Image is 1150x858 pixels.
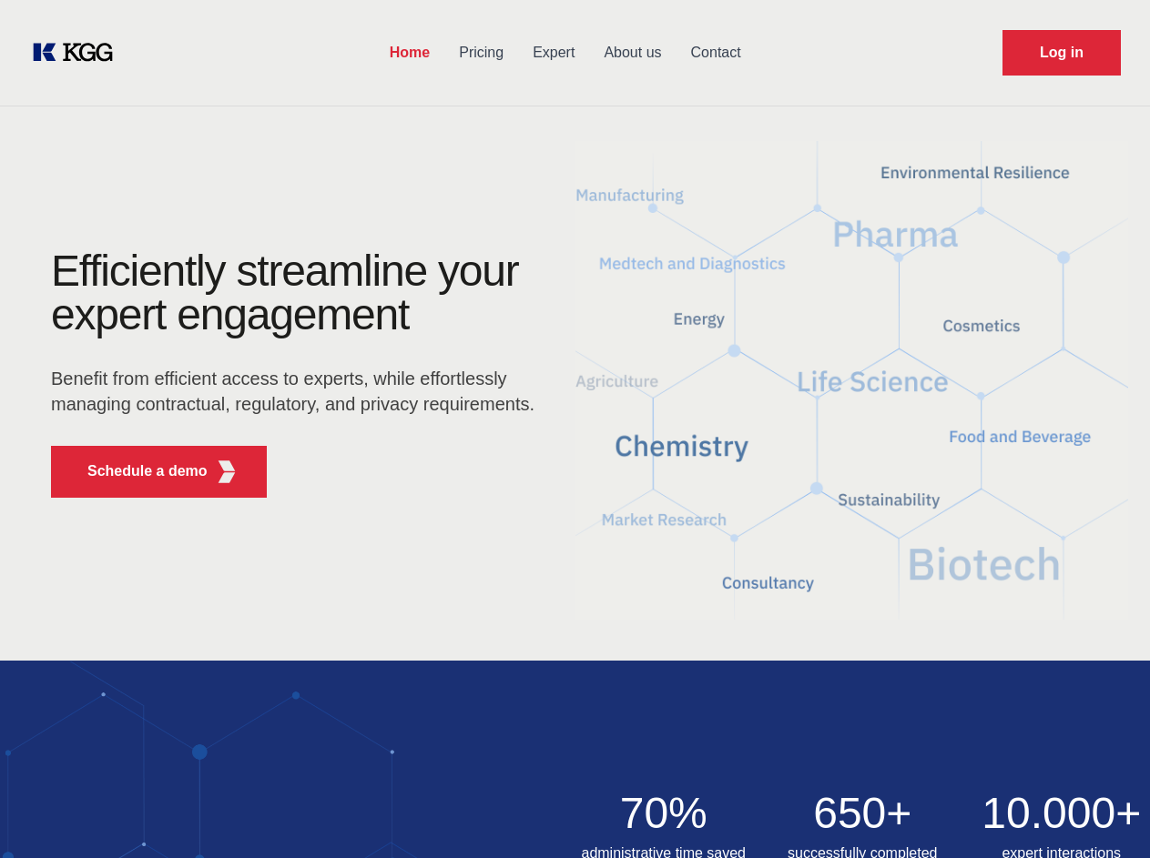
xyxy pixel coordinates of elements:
a: About us [589,29,676,76]
img: KGG Fifth Element RED [216,460,239,483]
h1: Efficiently streamline your expert engagement [51,249,546,337]
a: KOL Knowledge Platform: Talk to Key External Experts (KEE) [29,38,127,67]
p: Benefit from efficient access to experts, while effortlessly managing contractual, regulatory, an... [51,366,546,417]
a: Contact [677,29,756,76]
h2: 650+ [774,792,952,835]
a: Expert [518,29,589,76]
a: Pricing [444,29,518,76]
a: Request Demo [1002,30,1121,76]
button: Schedule a demoKGG Fifth Element RED [51,446,267,498]
a: Home [375,29,444,76]
h2: 70% [575,792,753,835]
img: KGG Fifth Element RED [575,118,1129,642]
p: Schedule a demo [87,460,208,482]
